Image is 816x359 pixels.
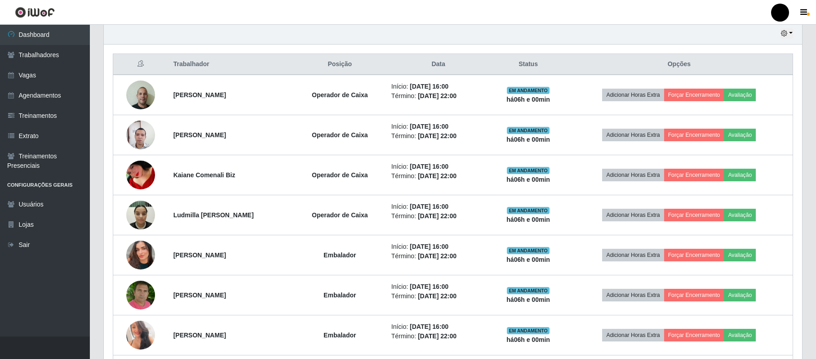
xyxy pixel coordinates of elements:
button: Avaliação [724,129,756,141]
span: EM ANDAMENTO [507,207,550,214]
button: Adicionar Horas Extra [602,249,664,261]
strong: Operador de Caixa [312,171,368,179]
button: Adicionar Horas Extra [602,169,664,181]
span: EM ANDAMENTO [507,127,550,134]
strong: há 06 h e 00 min [506,96,550,103]
strong: Operador de Caixa [312,131,368,139]
li: Início: [391,122,486,131]
strong: Ludmilla [PERSON_NAME] [173,211,254,219]
strong: há 06 h e 00 min [506,216,550,223]
time: [DATE] 22:00 [418,132,457,139]
button: Forçar Encerramento [664,129,724,141]
li: Início: [391,162,486,171]
button: Forçar Encerramento [664,89,724,101]
img: CoreUI Logo [15,7,55,18]
time: [DATE] 16:00 [410,323,448,330]
strong: há 06 h e 00 min [506,136,550,143]
time: [DATE] 16:00 [410,283,448,290]
button: Forçar Encerramento [664,209,724,221]
button: Forçar Encerramento [664,289,724,301]
time: [DATE] 16:00 [410,123,448,130]
th: Posição [294,54,386,75]
span: EM ANDAMENTO [507,247,550,254]
time: [DATE] 22:00 [418,252,457,260]
span: EM ANDAMENTO [507,327,550,334]
button: Adicionar Horas Extra [602,129,664,141]
button: Forçar Encerramento [664,169,724,181]
button: Avaliação [724,209,756,221]
th: Data [386,54,491,75]
button: Adicionar Horas Extra [602,329,664,341]
button: Avaliação [724,169,756,181]
th: Status [491,54,565,75]
img: 1750751041677.jpeg [126,279,155,311]
li: Início: [391,322,486,332]
strong: há 06 h e 00 min [506,296,550,303]
strong: Embalador [324,332,356,339]
time: [DATE] 22:00 [418,172,457,179]
li: Término: [391,131,486,141]
time: [DATE] 22:00 [418,212,457,220]
li: Término: [391,171,486,181]
strong: Embalador [324,251,356,259]
img: 1748055725506.jpeg [126,152,155,198]
time: [DATE] 22:00 [418,292,457,300]
strong: Embalador [324,292,356,299]
li: Término: [391,211,486,221]
th: Trabalhador [168,54,294,75]
strong: [PERSON_NAME] [173,292,226,299]
li: Início: [391,242,486,251]
li: Término: [391,251,486,261]
img: 1754586339245.jpeg [126,315,155,355]
li: Início: [391,202,486,211]
strong: [PERSON_NAME] [173,131,226,139]
li: Início: [391,282,486,292]
time: [DATE] 16:00 [410,243,448,250]
time: [DATE] 16:00 [410,83,448,90]
strong: Kaiane Comenali Biz [173,171,235,179]
img: 1750801890236.jpeg [126,229,155,281]
button: Adicionar Horas Extra [602,289,664,301]
time: [DATE] 22:00 [418,332,457,340]
strong: há 06 h e 00 min [506,176,550,183]
button: Avaliação [724,89,756,101]
time: [DATE] 16:00 [410,203,448,210]
button: Avaliação [724,289,756,301]
img: 1720400321152.jpeg [126,76,155,114]
button: Adicionar Horas Extra [602,89,664,101]
img: 1738081845733.jpeg [126,116,155,154]
span: EM ANDAMENTO [507,87,550,94]
time: [DATE] 16:00 [410,163,448,170]
li: Término: [391,91,486,101]
strong: há 06 h e 00 min [506,256,550,263]
button: Forçar Encerramento [664,329,724,341]
strong: [PERSON_NAME] [173,91,226,99]
button: Avaliação [724,249,756,261]
button: Adicionar Horas Extra [602,209,664,221]
strong: há 06 h e 00 min [506,336,550,343]
time: [DATE] 22:00 [418,92,457,99]
strong: [PERSON_NAME] [173,251,226,259]
li: Término: [391,332,486,341]
strong: [PERSON_NAME] [173,332,226,339]
span: EM ANDAMENTO [507,167,550,174]
li: Término: [391,292,486,301]
strong: Operador de Caixa [312,91,368,99]
strong: Operador de Caixa [312,211,368,219]
th: Opções [566,54,793,75]
button: Avaliação [724,329,756,341]
img: 1751847182562.jpeg [126,196,155,234]
li: Início: [391,82,486,91]
button: Forçar Encerramento [664,249,724,261]
span: EM ANDAMENTO [507,287,550,294]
